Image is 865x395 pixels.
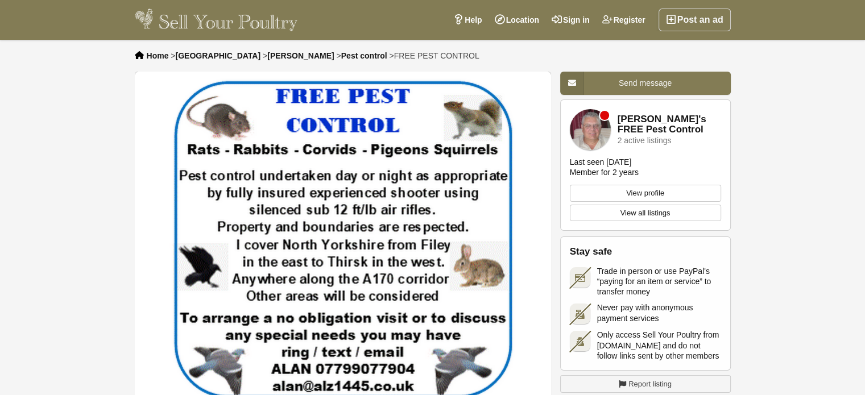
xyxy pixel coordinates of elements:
[135,9,298,31] img: Sell Your Poultry
[570,157,632,167] div: Last seen [DATE]
[570,205,721,222] a: View all listings
[390,51,479,60] li: >
[147,51,169,60] a: Home
[600,111,609,120] div: Member is offline
[560,375,731,393] a: Report listing
[560,72,731,95] a: Send message
[619,78,672,88] span: Send message
[570,109,611,150] img: Alan's FREE Pest Control
[171,51,260,60] li: >
[570,185,721,202] a: View profile
[570,246,721,257] h2: Stay safe
[263,51,334,60] li: >
[447,9,488,31] a: Help
[618,136,672,145] div: 2 active listings
[628,379,672,390] span: Report listing
[597,266,721,297] span: Trade in person or use PayPal's “paying for an item or service” to transfer money
[489,9,545,31] a: Location
[545,9,596,31] a: Sign in
[267,51,334,60] a: [PERSON_NAME]
[337,51,387,60] li: >
[597,330,721,361] span: Only access Sell Your Poultry from [DOMAIN_NAME] and do not follow links sent by other members
[570,167,639,177] div: Member for 2 years
[596,9,652,31] a: Register
[341,51,387,60] a: Pest control
[659,9,731,31] a: Post an ad
[175,51,260,60] a: [GEOGRAPHIC_DATA]
[597,302,721,323] span: Never pay with anonymous payment services
[618,114,721,135] a: [PERSON_NAME]'s FREE Pest Control
[394,51,479,60] span: FREE PEST CONTROL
